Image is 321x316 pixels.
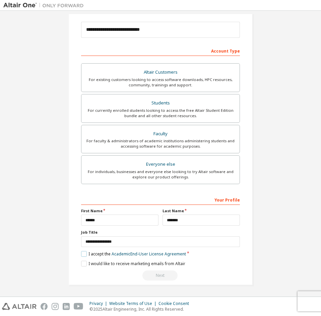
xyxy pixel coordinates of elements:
img: youtube.svg [74,303,83,310]
img: facebook.svg [41,303,48,310]
div: For currently enrolled students looking to access the free Altair Student Edition bundle and all ... [85,108,236,118]
div: Privacy [89,301,109,306]
img: Altair One [3,2,87,9]
div: Website Terms of Use [109,301,158,306]
div: Cookie Consent [158,301,193,306]
div: Faculty [85,129,236,139]
div: For individuals, businesses and everyone else looking to try Altair software and explore our prod... [85,169,236,180]
div: Altair Customers [85,68,236,77]
label: First Name [81,208,158,214]
img: linkedin.svg [63,303,70,310]
div: Account Type [81,45,240,56]
p: © 2025 Altair Engineering, Inc. All Rights Reserved. [89,306,193,312]
img: instagram.svg [52,303,59,310]
div: Students [85,98,236,108]
div: Everyone else [85,160,236,169]
label: I would like to receive marketing emails from Altair [81,261,185,266]
div: Read and acccept EULA to continue [81,270,240,281]
label: Last Name [163,208,240,214]
a: Academic End-User License Agreement [112,251,186,257]
div: For existing customers looking to access software downloads, HPC resources, community, trainings ... [85,77,236,88]
label: I accept the [81,251,186,257]
img: altair_logo.svg [2,303,37,310]
label: Job Title [81,230,240,235]
div: For faculty & administrators of academic institutions administering students and accessing softwa... [85,138,236,149]
div: Your Profile [81,194,240,205]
